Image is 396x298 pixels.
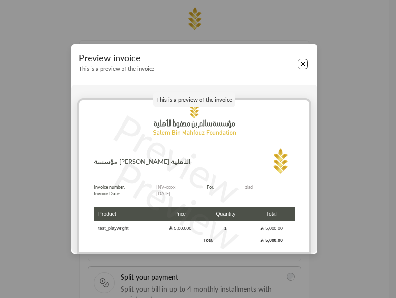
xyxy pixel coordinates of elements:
p: Preview invoice [79,53,154,64]
p: Preview [103,146,252,266]
td: 5,000.00 [248,236,295,245]
img: Logo [265,147,295,176]
button: Close [298,59,308,69]
p: Invoice number: [94,184,125,190]
td: test_playwright [94,222,157,235]
p: مؤسسة [PERSON_NAME] الأهلية [94,157,190,166]
p: This is a preview of the invoice [153,93,235,107]
p: Invoice Date: [94,190,125,197]
p: This is a preview of the invoice [79,65,154,72]
td: 5,000.00 [248,222,295,235]
td: 5,000.00 [157,222,203,235]
th: Total [248,207,295,221]
img: hdromg_oukvb.png [79,100,309,139]
p: Preview [103,99,252,219]
th: Product [94,207,157,221]
p: ziad [245,184,295,190]
table: Products [94,206,295,246]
